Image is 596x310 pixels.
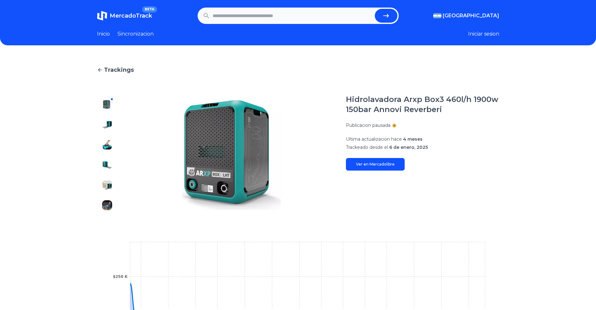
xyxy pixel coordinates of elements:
[433,12,499,20] button: [GEOGRAPHIC_DATA]
[130,94,333,215] img: Hidrolavadora Arxp Box3 460l/h 1900w 150bar Annovi Reverberi
[97,11,152,21] a: MercadoTrackBETA
[97,65,499,74] a: Trackings
[97,30,110,38] a: Inicio
[102,120,112,130] img: Hidrolavadora Arxp Box3 460l/h 1900w 150bar Annovi Reverberi
[102,180,112,190] img: Hidrolavadora Arxp Box3 460l/h 1900w 150bar Annovi Reverberi
[346,158,405,171] a: Ver en Mercadolibre
[346,94,499,115] h1: Hidrolavadora Arxp Box3 460l/h 1900w 150bar Annovi Reverberi
[97,11,107,21] img: MercadoTrack
[102,200,112,210] img: Hidrolavadora Arxp Box3 460l/h 1900w 150bar Annovi Reverberi
[113,274,128,279] tspan: $250 K
[403,136,423,142] span: 4 meses
[102,140,112,150] img: Hidrolavadora Arxp Box3 460l/h 1900w 150bar Annovi Reverberi
[346,144,388,150] span: Trackeado desde el
[346,136,402,142] span: Ultima actualizacion hace
[389,144,428,150] span: 6 de enero, 2025
[110,12,152,19] span: MercadoTrack
[118,30,154,38] a: Sincronizacion
[433,13,441,18] img: Argentina
[443,12,499,20] span: [GEOGRAPHIC_DATA]
[142,6,157,13] span: BETA
[468,30,499,38] button: Iniciar sesion
[104,65,134,74] span: Trackings
[346,122,391,128] p: Publicacion pausada
[102,160,112,170] img: Hidrolavadora Arxp Box3 460l/h 1900w 150bar Annovi Reverberi
[102,99,112,110] img: Hidrolavadora Arxp Box3 460l/h 1900w 150bar Annovi Reverberi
